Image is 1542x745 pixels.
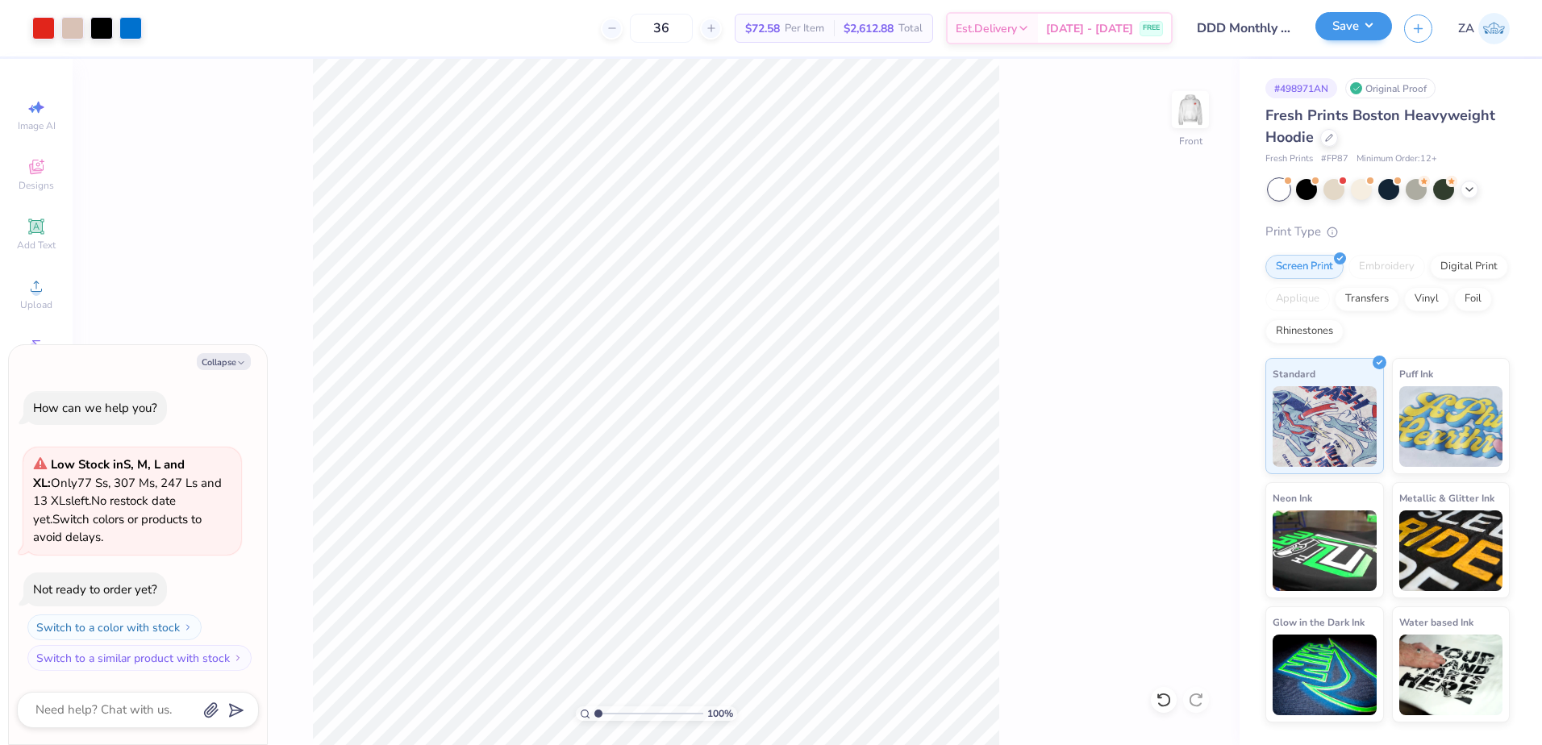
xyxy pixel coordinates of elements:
img: Front [1174,94,1207,126]
div: Vinyl [1404,287,1449,311]
span: Neon Ink [1273,489,1312,506]
span: Image AI [18,119,56,132]
span: Water based Ink [1399,614,1473,631]
span: No restock date yet. [33,493,176,527]
span: $72.58 [745,20,780,37]
span: Minimum Order: 12 + [1357,152,1437,166]
button: Save [1315,12,1392,40]
span: Designs [19,179,54,192]
span: Fresh Prints [1265,152,1313,166]
div: Digital Print [1430,255,1508,279]
span: Standard [1273,365,1315,382]
button: Switch to a color with stock [27,614,202,640]
span: # FP87 [1321,152,1348,166]
div: Original Proof [1345,78,1436,98]
button: Collapse [197,353,251,370]
span: Upload [20,298,52,311]
div: Transfers [1335,287,1399,311]
div: Screen Print [1265,255,1344,279]
img: Metallic & Glitter Ink [1399,510,1503,591]
input: – – [630,14,693,43]
input: Untitled Design [1185,12,1303,44]
span: 100 % [707,706,733,721]
span: Add Text [17,239,56,252]
img: Glow in the Dark Ink [1273,635,1377,715]
button: Switch to a similar product with stock [27,645,252,671]
span: Est. Delivery [956,20,1017,37]
span: Metallic & Glitter Ink [1399,489,1494,506]
span: Glow in the Dark Ink [1273,614,1365,631]
img: Neon Ink [1273,510,1377,591]
img: Switch to a similar product with stock [233,653,243,663]
img: Zuriel Alaba [1478,13,1510,44]
div: Rhinestones [1265,319,1344,343]
span: [DATE] - [DATE] [1046,20,1133,37]
div: Front [1179,134,1202,148]
div: Embroidery [1348,255,1425,279]
span: ZA [1458,19,1474,38]
div: # 498971AN [1265,78,1337,98]
div: Print Type [1265,223,1510,241]
img: Standard [1273,386,1377,467]
a: ZA [1458,13,1510,44]
span: Per Item [785,20,824,37]
img: Water based Ink [1399,635,1503,715]
span: $2,612.88 [844,20,894,37]
img: Puff Ink [1399,386,1503,467]
div: How can we help you? [33,400,157,416]
span: FREE [1143,23,1160,34]
strong: Low Stock in S, M, L and XL : [33,456,185,491]
span: Puff Ink [1399,365,1433,382]
span: Fresh Prints Boston Heavyweight Hoodie [1265,106,1495,147]
div: Foil [1454,287,1492,311]
div: Not ready to order yet? [33,581,157,597]
span: Total [898,20,923,37]
span: Only 77 Ss, 307 Ms, 247 Ls and 13 XLs left. Switch colors or products to avoid delays. [33,456,222,545]
img: Switch to a color with stock [183,622,193,632]
div: Applique [1265,287,1330,311]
